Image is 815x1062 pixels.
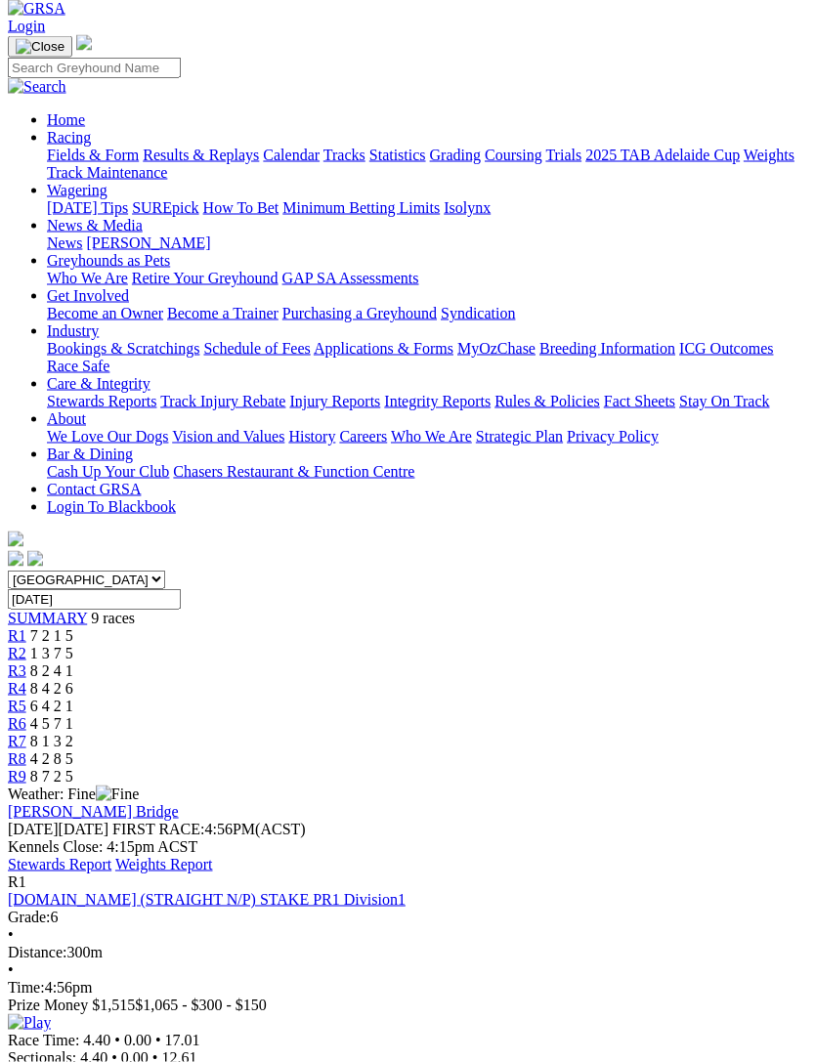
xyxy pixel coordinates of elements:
a: Privacy Policy [567,428,659,445]
a: [DOMAIN_NAME] (STRAIGHT N/P) STAKE PR1 Division1 [8,891,406,908]
a: Cash Up Your Club [47,463,169,480]
div: Care & Integrity [47,393,807,410]
div: About [47,428,807,446]
a: R6 [8,715,26,732]
a: Greyhounds as Pets [47,252,170,269]
span: 9 races [91,610,135,626]
a: News & Media [47,217,143,234]
span: 7 2 1 5 [30,627,73,644]
span: 17.01 [165,1032,200,1048]
span: • [8,961,14,978]
a: GAP SA Assessments [282,270,419,286]
a: Bar & Dining [47,446,133,462]
a: Syndication [441,305,515,321]
a: Stewards Reports [47,393,156,409]
div: Wagering [47,199,807,217]
span: Grade: [8,909,51,925]
a: Who We Are [391,428,472,445]
span: R1 [8,873,26,890]
span: Race Time: [8,1032,79,1048]
a: Fields & Form [47,147,139,163]
div: Industry [47,340,807,375]
a: History [288,428,335,445]
span: $1,065 - $300 - $150 [135,997,267,1013]
a: [DATE] Tips [47,199,128,216]
a: Tracks [323,147,365,163]
a: R7 [8,733,26,749]
a: SUMMARY [8,610,87,626]
a: R3 [8,662,26,679]
div: Prize Money $1,515 [8,997,807,1014]
a: Applications & Forms [314,340,453,357]
a: Stewards Report [8,856,111,872]
a: Careers [339,428,387,445]
span: 1 3 7 5 [30,645,73,661]
img: logo-grsa-white.png [8,531,23,547]
img: twitter.svg [27,551,43,567]
a: R5 [8,698,26,714]
a: Become a Trainer [167,305,279,321]
img: facebook.svg [8,551,23,567]
a: Retire Your Greyhound [132,270,279,286]
a: R1 [8,627,26,644]
div: 6 [8,909,807,926]
div: Get Involved [47,305,807,322]
a: Industry [47,322,99,339]
span: 8 4 2 6 [30,680,73,697]
span: Weather: Fine [8,786,139,802]
span: 4 5 7 1 [30,715,73,732]
a: Track Maintenance [47,164,167,181]
a: [PERSON_NAME] [86,234,210,251]
a: Care & Integrity [47,375,150,392]
a: How To Bet [203,199,279,216]
div: 300m [8,944,807,961]
a: About [47,410,86,427]
a: SUREpick [132,199,198,216]
a: Breeding Information [539,340,675,357]
a: Statistics [369,147,426,163]
img: Search [8,78,66,96]
a: Coursing [485,147,542,163]
a: Injury Reports [289,393,380,409]
a: Login [8,18,45,34]
a: 2025 TAB Adelaide Cup [585,147,740,163]
img: Fine [96,786,139,803]
div: News & Media [47,234,807,252]
div: Bar & Dining [47,463,807,481]
span: R4 [8,680,26,697]
a: Weights [744,147,794,163]
span: Distance: [8,944,66,960]
a: R9 [8,768,26,785]
a: Bookings & Scratchings [47,340,199,357]
a: Who We Are [47,270,128,286]
a: Grading [430,147,481,163]
input: Select date [8,589,181,610]
a: Race Safe [47,358,109,374]
span: Time: [8,979,45,996]
span: • [8,926,14,943]
button: Toggle navigation [8,36,72,58]
a: Fact Sheets [604,393,675,409]
input: Search [8,58,181,78]
a: Home [47,111,85,128]
span: 8 2 4 1 [30,662,73,679]
span: • [114,1032,120,1048]
span: [DATE] [8,821,59,837]
a: R8 [8,750,26,767]
div: Greyhounds as Pets [47,270,807,287]
a: MyOzChase [457,340,536,357]
a: Trials [545,147,581,163]
img: Play [8,1014,51,1032]
a: Login To Blackbook [47,498,176,515]
a: Wagering [47,182,107,198]
a: [PERSON_NAME] Bridge [8,803,179,820]
a: Isolynx [444,199,491,216]
span: 0.00 [124,1032,151,1048]
span: FIRST RACE: [112,821,204,837]
a: Track Injury Rebate [160,393,285,409]
span: R2 [8,645,26,661]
